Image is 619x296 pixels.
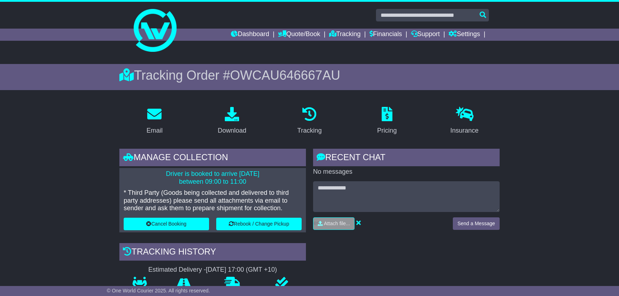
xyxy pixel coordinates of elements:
a: Quote/Book [278,29,320,41]
a: Insurance [446,104,483,138]
a: Email [142,104,167,138]
div: Estimated Delivery - [119,266,306,274]
p: * Third Party (Goods being collected and delivered to third party addresses) please send all atta... [124,189,302,212]
a: Dashboard [231,29,269,41]
div: [DATE] 17:00 (GMT +10) [206,266,277,274]
p: Driver is booked to arrive [DATE] between 09:00 to 11:00 [124,170,302,186]
a: Financials [370,29,402,41]
p: No messages [313,168,500,176]
a: Tracking [329,29,361,41]
div: Manage collection [119,149,306,168]
div: Download [218,126,246,135]
div: RECENT CHAT [313,149,500,168]
button: Rebook / Change Pickup [216,218,302,230]
button: Send a Message [453,217,500,230]
div: Pricing [377,126,397,135]
div: Tracking [297,126,322,135]
span: © One World Courier 2025. All rights reserved. [107,288,210,293]
a: Download [213,104,251,138]
span: OWCAU646667AU [230,68,340,83]
div: Tracking Order # [119,68,500,83]
a: Settings [449,29,480,41]
a: Tracking [293,104,326,138]
button: Cancel Booking [124,218,209,230]
a: Support [411,29,440,41]
div: Email [147,126,163,135]
div: Insurance [450,126,479,135]
div: Tracking history [119,243,306,262]
a: Pricing [372,104,401,138]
